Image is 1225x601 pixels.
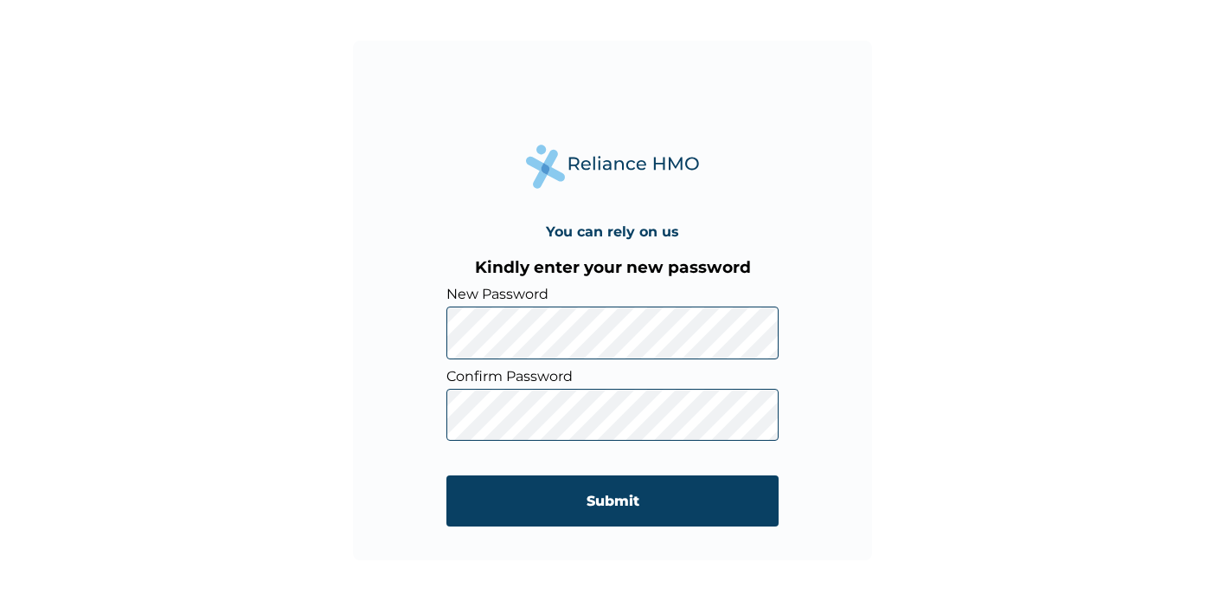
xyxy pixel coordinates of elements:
[446,286,779,302] label: New Password
[526,145,699,189] img: Reliance Health's Logo
[446,257,779,277] h3: Kindly enter your new password
[446,368,779,385] label: Confirm Password
[546,223,679,240] h4: You can rely on us
[446,475,779,527] input: Submit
